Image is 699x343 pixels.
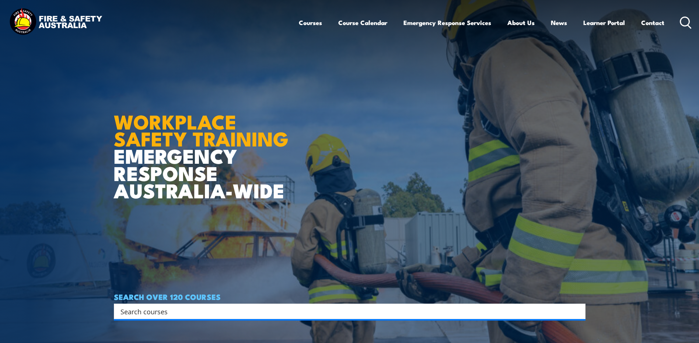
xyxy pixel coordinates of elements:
a: Learner Portal [583,13,625,32]
form: Search form [122,306,571,317]
input: Search input [120,306,569,317]
a: About Us [507,13,535,32]
a: Courses [299,13,322,32]
h4: SEARCH OVER 120 COURSES [114,293,586,301]
a: Emergency Response Services [403,13,491,32]
button: Search magnifier button [573,306,583,317]
h1: EMERGENCY RESPONSE AUSTRALIA-WIDE [114,94,294,199]
a: Contact [641,13,664,32]
a: Course Calendar [338,13,387,32]
a: News [551,13,567,32]
strong: WORKPLACE SAFETY TRAINING [114,106,289,153]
